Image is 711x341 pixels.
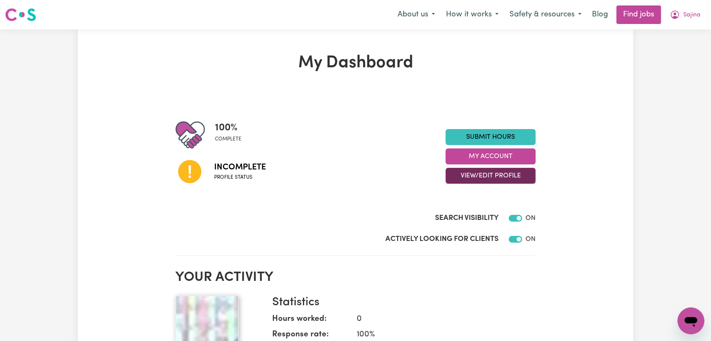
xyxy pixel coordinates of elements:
button: View/Edit Profile [446,168,536,184]
a: Careseekers logo [5,5,36,24]
label: Actively Looking for Clients [385,234,499,245]
dd: 100 % [350,329,529,341]
button: My Account [664,6,706,24]
label: Search Visibility [435,213,499,224]
a: Submit Hours [446,129,536,145]
div: Profile completeness: 100% [215,120,248,150]
h2: Your activity [175,270,536,285]
button: About us [392,6,440,24]
span: Profile status [214,174,266,181]
dd: 0 [350,313,529,325]
img: Careseekers logo [5,7,36,22]
iframe: Button to launch messaging window [677,307,704,334]
h1: My Dashboard [175,53,536,73]
a: Find jobs [616,5,661,24]
span: ON [525,236,536,243]
button: Safety & resources [504,6,587,24]
a: Blog [587,5,613,24]
span: 100 % [215,120,241,135]
span: complete [215,135,241,143]
button: My Account [446,148,536,164]
span: Incomplete [214,161,266,174]
dt: Hours worked: [272,313,350,329]
button: How it works [440,6,504,24]
h3: Statistics [272,296,529,310]
span: Sajina [683,11,700,20]
span: ON [525,215,536,222]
